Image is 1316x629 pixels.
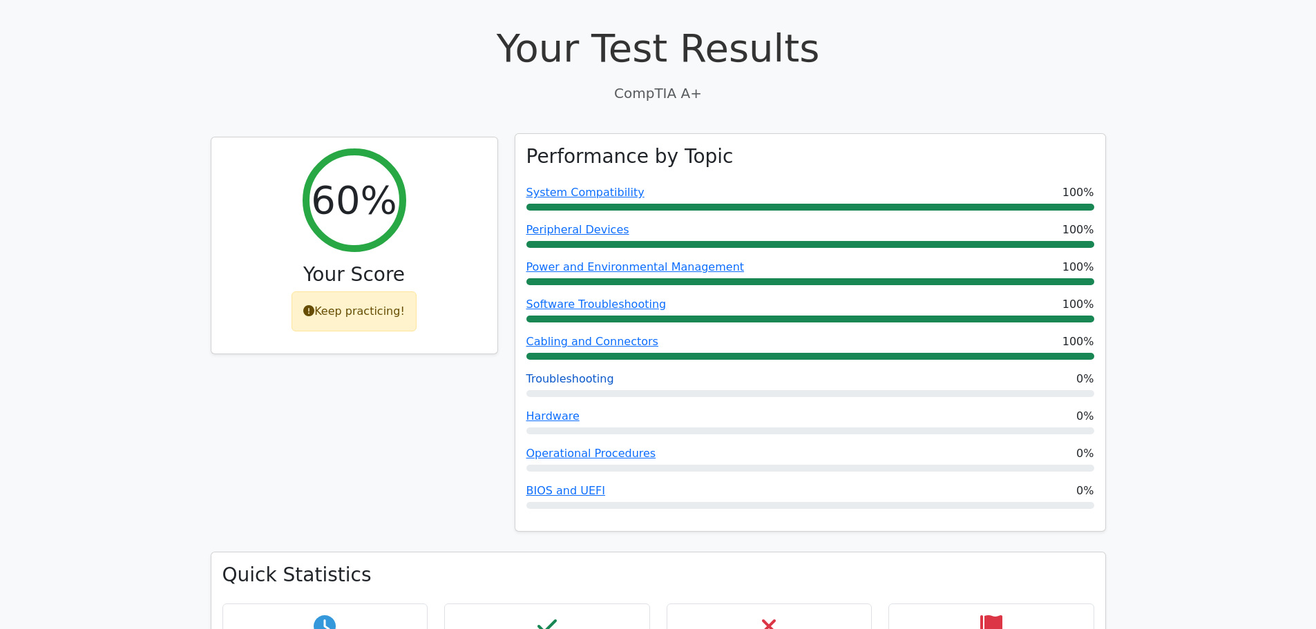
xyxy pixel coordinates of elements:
[1076,408,1094,425] span: 0%
[526,298,667,311] a: Software Troubleshooting
[526,484,605,497] a: BIOS and UEFI
[211,83,1106,104] p: CompTIA A+
[1076,483,1094,499] span: 0%
[526,186,645,199] a: System Compatibility
[526,447,656,460] a: Operational Procedures
[526,145,734,168] h3: Performance by Topic
[292,291,417,331] div: Keep practicing!
[1062,184,1094,201] span: 100%
[222,263,486,287] h3: Your Score
[1076,445,1094,462] span: 0%
[526,372,614,385] a: Troubleshooting
[1062,296,1094,313] span: 100%
[1062,259,1094,275] span: 100%
[526,335,658,348] a: Cabling and Connectors
[1062,333,1094,350] span: 100%
[311,177,397,223] h2: 60%
[222,563,1094,587] h3: Quick Statistics
[1076,371,1094,387] span: 0%
[526,260,745,273] a: Power and Environmental Management
[1062,222,1094,238] span: 100%
[211,25,1106,71] h1: Your Test Results
[526,223,629,236] a: Peripheral Devices
[526,409,580,423] a: Hardware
